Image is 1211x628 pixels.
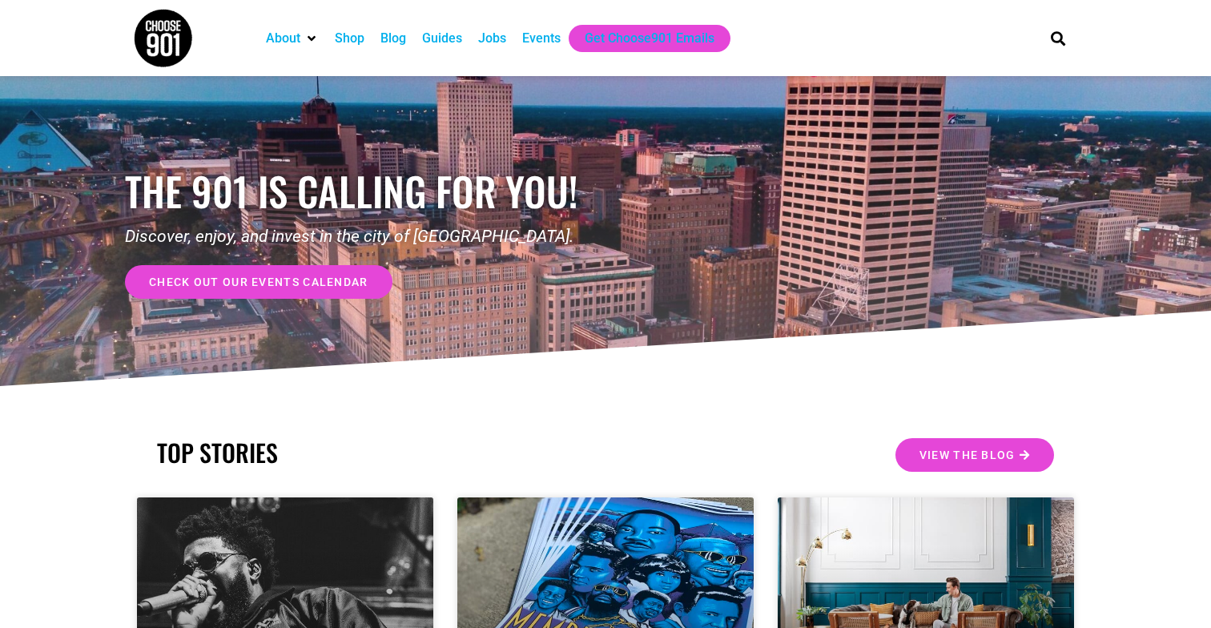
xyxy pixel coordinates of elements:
[1045,25,1072,51] div: Search
[380,29,406,48] a: Blog
[125,265,392,299] a: check out our events calendar
[149,276,368,288] span: check out our events calendar
[157,438,597,467] h2: TOP STORIES
[266,29,300,48] a: About
[258,25,327,52] div: About
[585,29,714,48] a: Get Choose901 Emails
[478,29,506,48] a: Jobs
[335,29,364,48] a: Shop
[125,224,605,250] p: Discover, enjoy, and invest in the city of [GEOGRAPHIC_DATA].
[258,25,1024,52] nav: Main nav
[895,438,1054,472] a: View the Blog
[522,29,561,48] a: Events
[125,167,605,215] h1: the 901 is calling for you!
[422,29,462,48] a: Guides
[919,449,1016,461] span: View the Blog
